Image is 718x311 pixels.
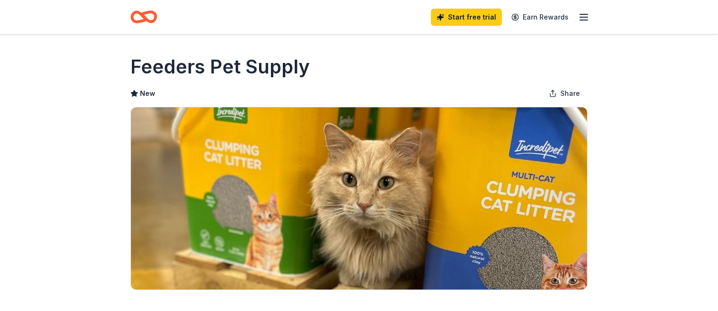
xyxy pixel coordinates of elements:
h1: Feeders Pet Supply [130,53,310,80]
a: Home [130,6,157,28]
button: Share [541,84,588,103]
a: Earn Rewards [506,9,574,26]
span: New [140,88,155,99]
img: Image for Feeders Pet Supply [131,107,587,290]
span: Share [560,88,580,99]
a: Start free trial [431,9,502,26]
